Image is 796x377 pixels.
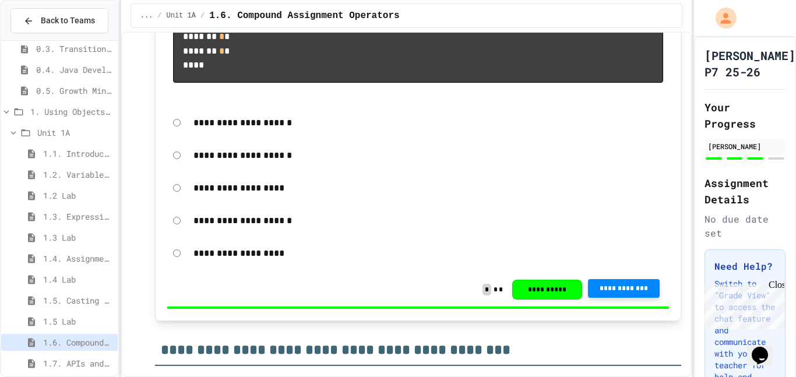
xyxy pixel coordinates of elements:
[41,15,95,27] span: Back to Teams
[43,231,113,244] span: 1.3 Lab
[43,336,113,348] span: 1.6. Compound Assignment Operators
[747,330,784,365] iframe: chat widget
[30,105,113,118] span: 1. Using Objects and Methods
[5,5,80,74] div: Chat with us now!Close
[157,11,161,20] span: /
[43,294,113,306] span: 1.5. Casting and Ranges of Values
[705,212,786,240] div: No due date set
[703,5,739,31] div: My Account
[37,126,113,139] span: Unit 1A
[209,9,399,23] span: 1.6. Compound Assignment Operators
[43,252,113,265] span: 1.4. Assignment and Input
[36,43,113,55] span: 0.3. Transitioning from AP CSP to AP CSA
[43,168,113,181] span: 1.2. Variables and Data Types
[705,99,786,132] h2: Your Progress
[43,147,113,160] span: 1.1. Introduction to Algorithms, Programming, and Compilers
[43,189,113,202] span: 1.2 Lab
[36,84,113,97] span: 0.5. Growth Mindset and Pair Programming
[36,64,113,76] span: 0.4. Java Development Environments
[43,315,113,327] span: 1.5 Lab
[200,11,205,20] span: /
[708,141,782,151] div: [PERSON_NAME]
[140,11,153,20] span: ...
[705,47,795,80] h1: [PERSON_NAME] P7 25-26
[714,259,776,273] h3: Need Help?
[43,273,113,286] span: 1.4 Lab
[43,357,113,369] span: 1.7. APIs and Libraries
[705,175,786,207] h2: Assignment Details
[43,210,113,223] span: 1.3. Expressions and Output [New]
[699,280,784,329] iframe: chat widget
[167,11,196,20] span: Unit 1A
